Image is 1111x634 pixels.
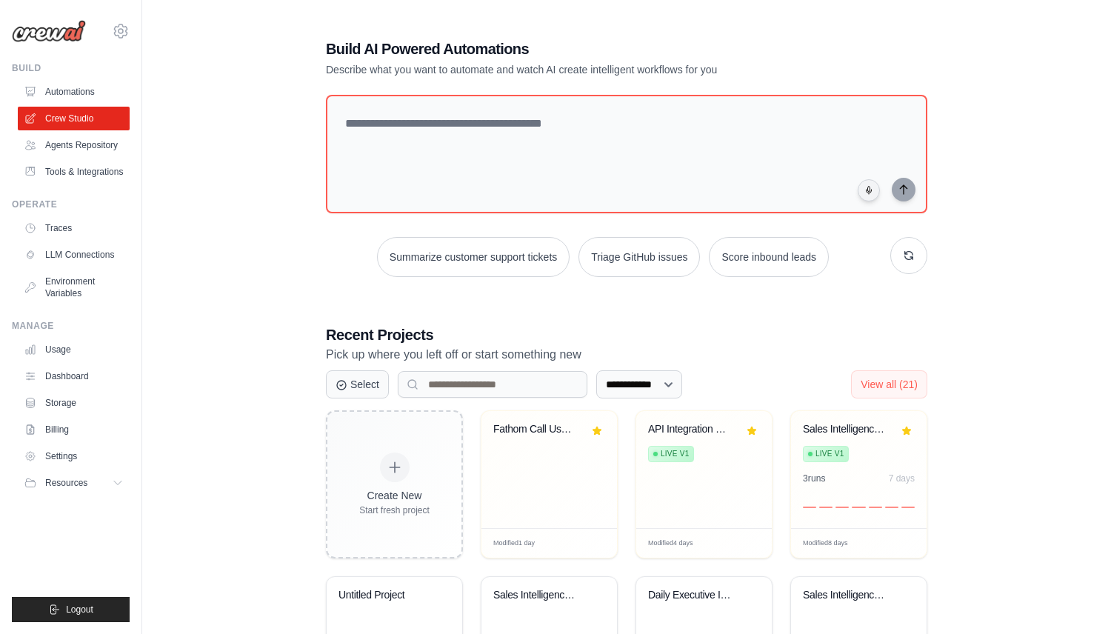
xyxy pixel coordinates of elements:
button: Remove from favorites [589,423,605,439]
a: Traces [18,216,130,240]
button: Click to speak your automation idea [858,179,880,201]
div: Start fresh project [359,504,430,516]
a: LLM Connections [18,243,130,267]
div: API Integration Configuration Generator [648,423,738,436]
a: Environment Variables [18,270,130,305]
p: Pick up where you left off or start something new [326,345,927,364]
div: Day 2: 0 executions [819,507,833,508]
div: Day 7: 0 executions [901,507,915,508]
span: Live v1 [815,448,844,460]
div: Create New [359,488,430,503]
div: Day 5: 0 executions [869,507,882,508]
span: Modified 8 days [803,538,848,549]
img: Logo [12,20,86,42]
a: Usage [18,338,130,361]
div: Day 3: 0 executions [835,507,849,508]
div: Day 4: 0 executions [852,507,865,508]
button: Logout [12,597,130,622]
a: Agents Repository [18,133,130,157]
a: Dashboard [18,364,130,388]
button: Get new suggestions [890,237,927,274]
div: Sales Intelligence Research Automation [803,423,893,436]
span: Live v1 [661,448,689,460]
span: Logout [66,604,93,615]
span: Edit [737,538,750,549]
div: Sales Intelligence & Prospect Research Automation [803,589,893,602]
button: View all (21) [851,370,927,398]
button: Remove from favorites [744,423,760,439]
div: Build [12,62,130,74]
a: Storage [18,391,130,415]
div: Activity over last 7 days [803,490,915,508]
button: Resources [18,471,130,495]
div: Sales Intelligence Research Automation [493,589,583,602]
div: Manage [12,320,130,332]
span: Modified 4 days [648,538,693,549]
a: Billing [18,418,130,441]
span: Edit [892,538,904,549]
div: 3 run s [803,473,826,484]
p: Describe what you want to automate and watch AI create intelligent workflows for you [326,62,824,77]
span: Modified 1 day [493,538,535,549]
h3: Recent Projects [326,324,927,345]
span: View all (21) [861,378,918,390]
span: Manage [694,538,721,549]
span: Manage [849,538,875,549]
span: Edit [582,538,595,549]
div: Manage deployment [849,538,886,549]
div: Operate [12,198,130,210]
button: Remove from favorites [898,423,915,439]
div: Manage deployment [694,538,731,549]
a: Tools & Integrations [18,160,130,184]
h1: Build AI Powered Automations [326,39,824,59]
button: Select [326,370,389,398]
span: Resources [45,477,87,489]
a: Automations [18,80,130,104]
div: Fathom Call Use Case Extractor [493,423,583,436]
a: Crew Studio [18,107,130,130]
div: Day 1: 0 executions [803,507,816,508]
button: Score inbound leads [709,237,829,277]
a: Settings [18,444,130,468]
button: Summarize customer support tickets [377,237,570,277]
div: Day 6: 0 executions [885,507,898,508]
div: Untitled Project [338,589,428,602]
button: Triage GitHub issues [578,237,700,277]
div: 7 days [889,473,915,484]
div: Daily Executive Intelligence Briefing [648,589,738,602]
